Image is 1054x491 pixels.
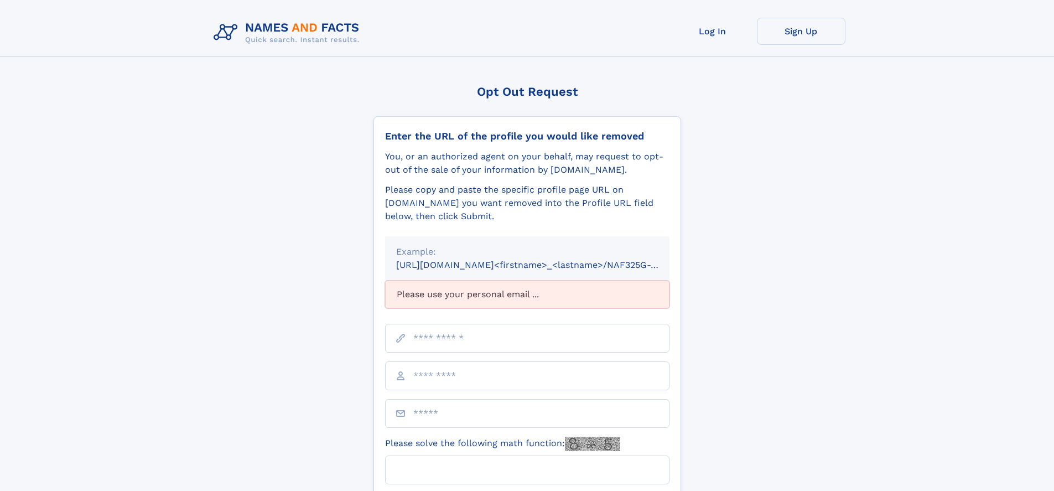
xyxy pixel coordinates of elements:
div: Please copy and paste the specific profile page URL on [DOMAIN_NAME] you want removed into the Pr... [385,183,669,223]
a: Sign Up [757,18,845,45]
a: Log In [668,18,757,45]
div: Example: [396,245,658,259]
div: Opt Out Request [373,85,681,99]
img: Logo Names and Facts [209,18,368,48]
div: Enter the URL of the profile you would like removed [385,130,669,142]
div: Please use your personal email ... [385,281,669,308]
small: [URL][DOMAIN_NAME]<firstname>_<lastname>/NAF325G-xxxxxxxx [396,260,690,270]
label: Please solve the following math function: [385,437,620,451]
div: You, or an authorized agent on your behalf, may request to opt-out of the sale of your informatio... [385,150,669,177]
